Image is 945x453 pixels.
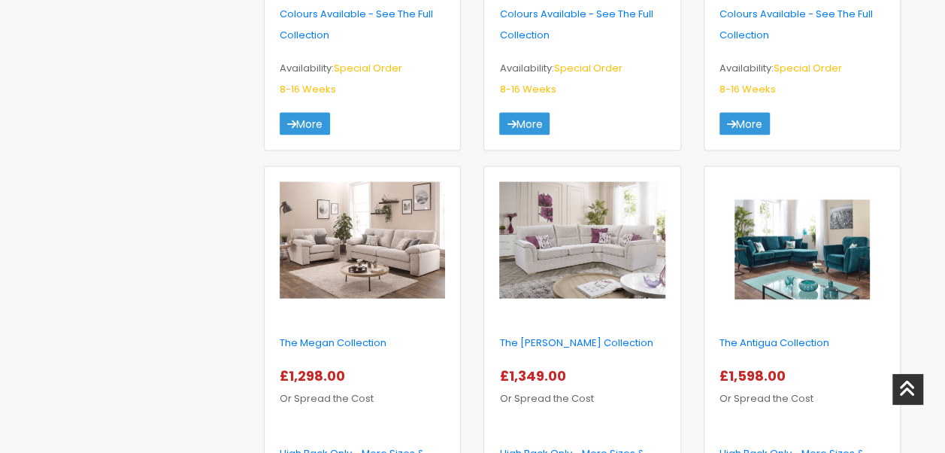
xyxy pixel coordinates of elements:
p: Or Spread the Cost [719,365,885,409]
a: The [PERSON_NAME] Collection [499,335,653,349]
p: Availability: [280,58,445,100]
img: the-antigua-collection [734,181,870,317]
a: More [719,112,770,135]
p: Availability: [719,58,885,100]
span: £1,349.00 [499,366,571,385]
a: £1,598.00 [719,369,792,384]
a: £1,349.00 [499,369,571,384]
a: The Antigua Collection [719,335,829,349]
span: £1,598.00 [719,366,792,385]
a: More [499,112,550,135]
span: Special Order 8-16 Weeks [280,61,402,96]
a: £1,298.00 [280,369,351,384]
p: Availability: [499,58,665,100]
a: The Megan Collection [280,335,386,349]
p: Or Spread the Cost [280,365,445,409]
img: the-megan-collection [280,181,445,299]
span: Special Order 8-16 Weeks [719,61,842,96]
p: Or Spread the Cost [499,365,665,409]
span: Special Order 8-16 Weeks [499,61,622,96]
img: the-keaton-collection [499,181,665,299]
span: £1,298.00 [280,366,351,385]
a: More [280,112,330,135]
